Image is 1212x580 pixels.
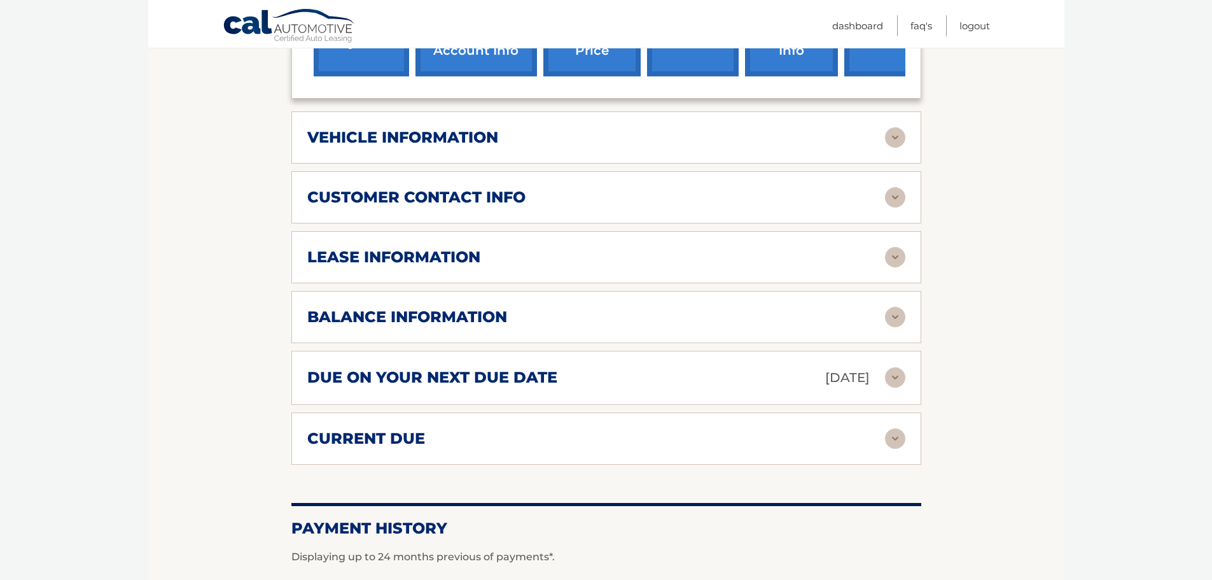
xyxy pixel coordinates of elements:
img: accordion-rest.svg [885,127,905,148]
a: FAQ's [910,15,932,36]
img: accordion-rest.svg [885,428,905,449]
p: [DATE] [825,367,870,389]
a: Logout [959,15,990,36]
img: accordion-rest.svg [885,307,905,327]
a: Dashboard [832,15,883,36]
img: accordion-rest.svg [885,367,905,388]
h2: current due [307,429,425,448]
img: accordion-rest.svg [885,187,905,208]
h2: due on your next due date [307,368,557,387]
a: Cal Automotive [223,8,356,45]
h2: vehicle information [307,128,498,147]
h2: customer contact info [307,188,526,207]
h2: Payment History [291,519,921,538]
h2: balance information [307,308,507,327]
img: accordion-rest.svg [885,247,905,267]
h2: lease information [307,248,480,267]
p: Displaying up to 24 months previous of payments*. [291,549,921,565]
